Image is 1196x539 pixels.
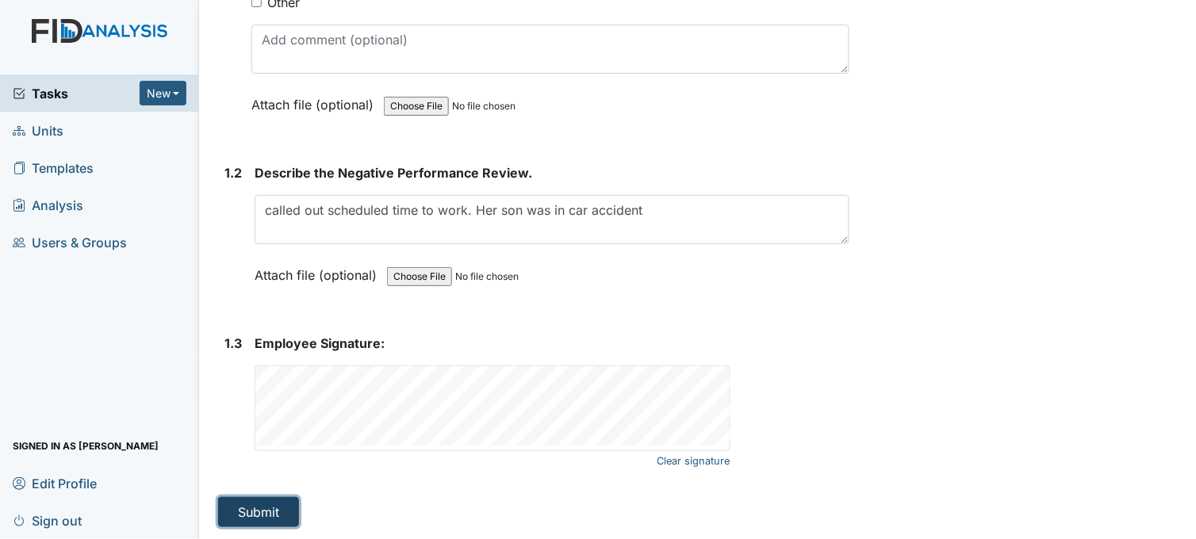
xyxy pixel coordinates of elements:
[657,450,730,472] a: Clear signature
[224,163,242,182] label: 1.2
[13,84,140,103] a: Tasks
[140,81,187,105] button: New
[13,471,97,495] span: Edit Profile
[13,434,159,458] span: Signed in as [PERSON_NAME]
[224,334,242,353] label: 1.3
[13,193,83,217] span: Analysis
[255,165,532,181] span: Describe the Negative Performance Review.
[13,508,82,533] span: Sign out
[255,335,385,351] span: Employee Signature:
[13,155,94,180] span: Templates
[251,86,380,114] label: Attach file (optional)
[13,230,127,254] span: Users & Groups
[13,118,63,143] span: Units
[218,497,299,527] button: Submit
[255,257,383,285] label: Attach file (optional)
